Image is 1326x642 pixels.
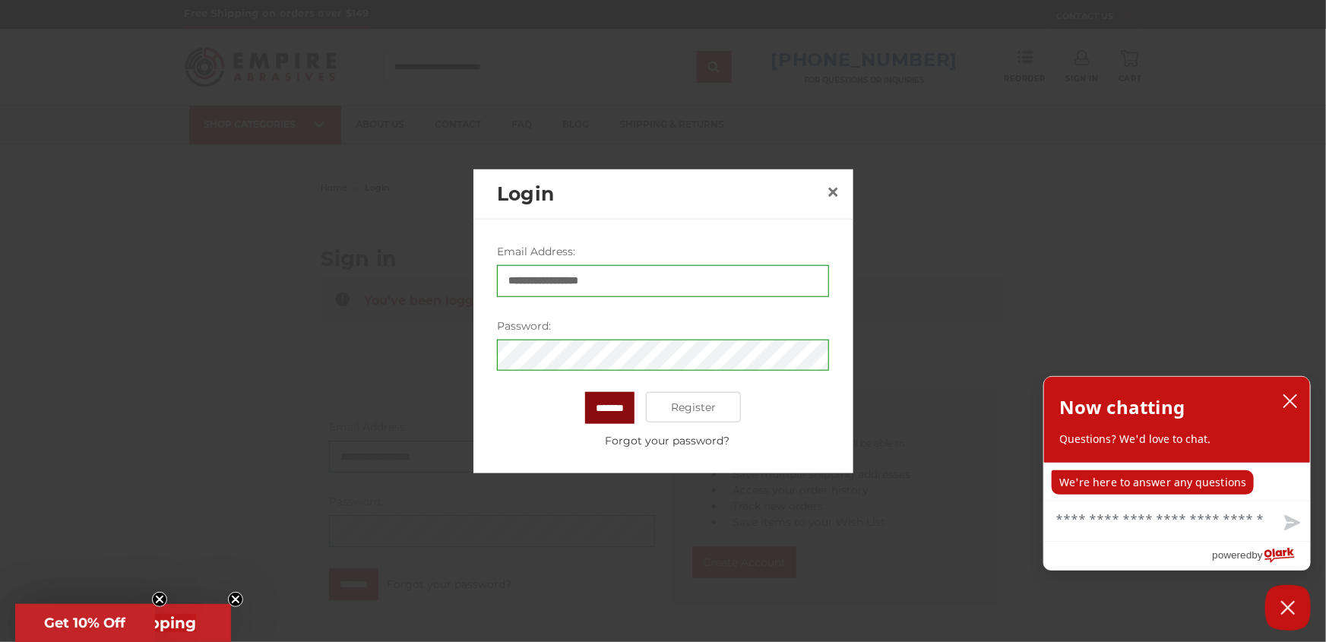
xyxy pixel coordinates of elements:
button: Close teaser [152,592,167,607]
span: Get 10% Off [45,615,126,631]
a: Close [821,180,845,204]
p: We're here to answer any questions [1052,470,1254,495]
label: Email Address: [497,243,829,259]
a: Register [646,392,741,422]
label: Password: [497,318,829,334]
h2: Now chatting [1059,392,1185,422]
div: chat [1044,463,1310,501]
button: Close teaser [228,592,243,607]
span: powered [1212,546,1252,565]
div: olark chatbox [1043,376,1311,571]
p: Questions? We'd love to chat. [1059,432,1295,447]
span: × [826,177,840,207]
button: Close Chatbox [1265,585,1311,631]
button: Send message [1272,506,1310,541]
a: Powered by Olark [1212,542,1310,570]
div: Get 10% OffClose teaser [15,604,155,642]
button: close chatbox [1278,390,1302,413]
h2: Login [497,179,821,208]
a: Forgot your password? [505,433,829,449]
span: by [1252,546,1263,565]
div: Get Free ShippingClose teaser [15,604,231,642]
